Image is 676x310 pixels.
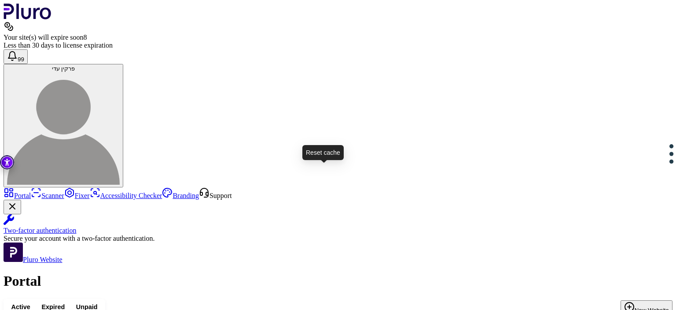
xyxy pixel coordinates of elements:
[90,192,162,199] a: Accessibility Checker
[52,65,75,72] span: פרקין עדי
[4,256,62,263] a: Open Pluro Website
[64,192,90,199] a: Fixer
[4,13,51,21] a: Logo
[4,49,28,64] button: Open notifications, you have 390 new notifications
[4,64,123,187] button: פרקין עדיפרקין עדי
[4,187,672,264] aside: Sidebar menu
[162,192,199,199] a: Branding
[18,56,24,63] span: 99
[4,227,672,235] div: Two-factor authentication
[31,192,64,199] a: Scanner
[4,200,21,214] button: Close Two-factor authentication notification
[4,192,31,199] a: Portal
[199,192,232,199] a: Open Support screen
[4,34,672,41] div: Your site(s) will expire soon
[4,235,672,243] div: Secure your account with a two-factor authentication.
[83,34,87,41] span: 8
[4,273,672,289] h1: Portal
[302,145,344,160] div: Reset cache
[7,72,120,185] img: פרקין עדי
[4,214,672,235] a: Two-factor authentication
[4,41,672,49] div: Less than 30 days to license expiration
